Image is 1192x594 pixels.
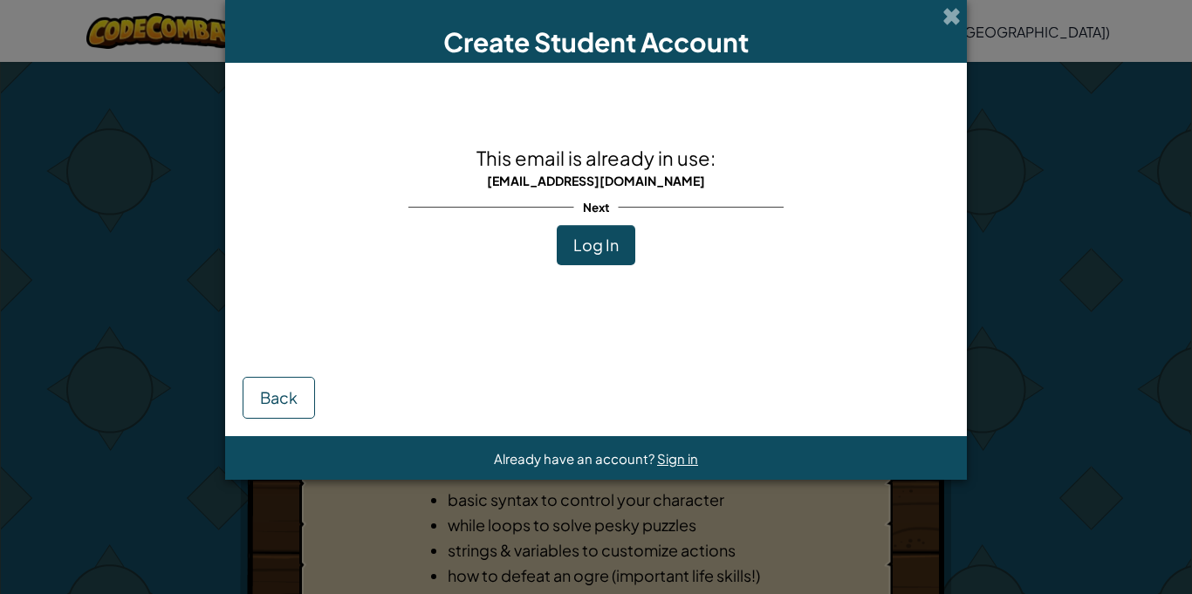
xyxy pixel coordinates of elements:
[574,195,619,220] span: Next
[657,450,698,467] a: Sign in
[494,450,657,467] span: Already have an account?
[476,146,716,170] span: This email is already in use:
[557,225,635,265] button: Log In
[243,377,315,419] button: Back
[260,387,298,407] span: Back
[573,235,619,255] span: Log In
[487,173,705,188] span: [EMAIL_ADDRESS][DOMAIN_NAME]
[443,25,749,58] span: Create Student Account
